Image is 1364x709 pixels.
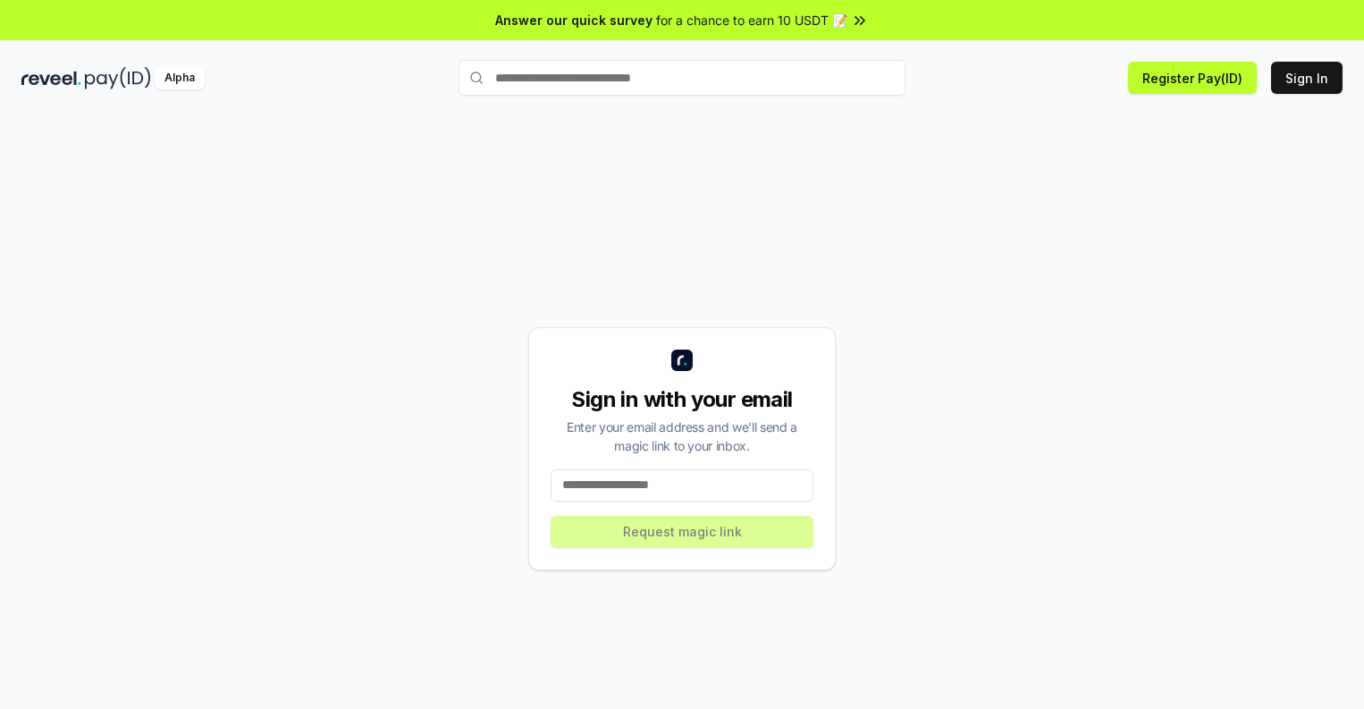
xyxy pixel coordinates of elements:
img: reveel_dark [21,67,81,89]
img: logo_small [671,350,693,371]
button: Sign In [1271,62,1343,94]
div: Enter your email address and we’ll send a magic link to your inbox. [551,418,813,455]
div: Sign in with your email [551,385,813,414]
img: pay_id [85,67,151,89]
span: Answer our quick survey [495,11,653,30]
button: Register Pay(ID) [1128,62,1257,94]
div: Alpha [155,67,205,89]
span: for a chance to earn 10 USDT 📝 [656,11,847,30]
